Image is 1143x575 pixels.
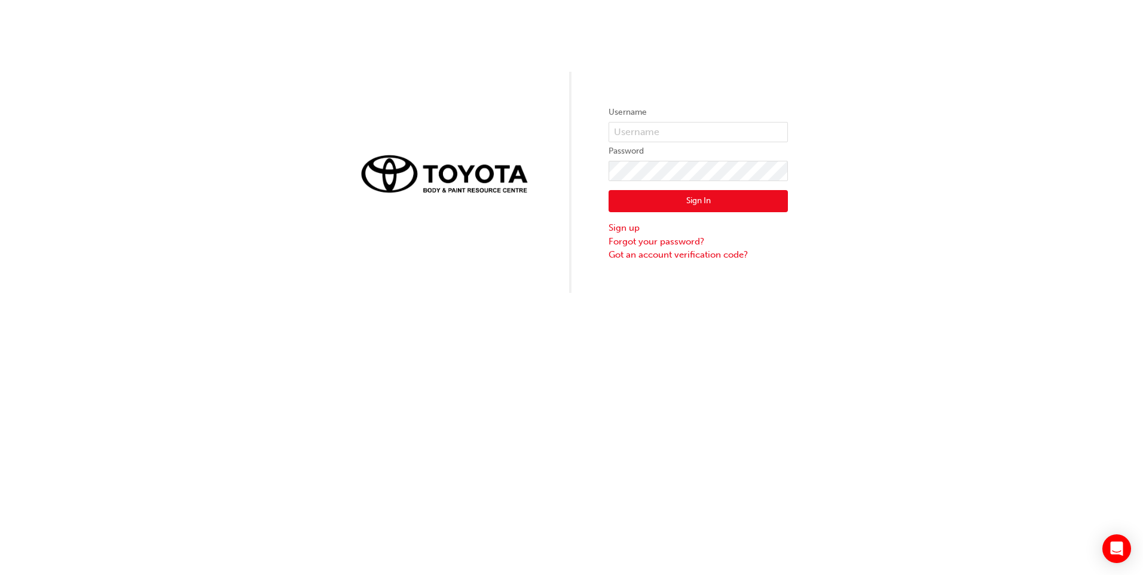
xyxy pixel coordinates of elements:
div: Open Intercom Messenger [1102,534,1131,563]
button: Sign In [609,190,788,213]
label: Password [609,144,788,158]
img: Trak [355,148,534,198]
a: Forgot your password? [609,235,788,249]
label: Username [609,105,788,120]
a: Sign up [609,221,788,235]
a: Got an account verification code? [609,248,788,262]
input: Username [609,122,788,142]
